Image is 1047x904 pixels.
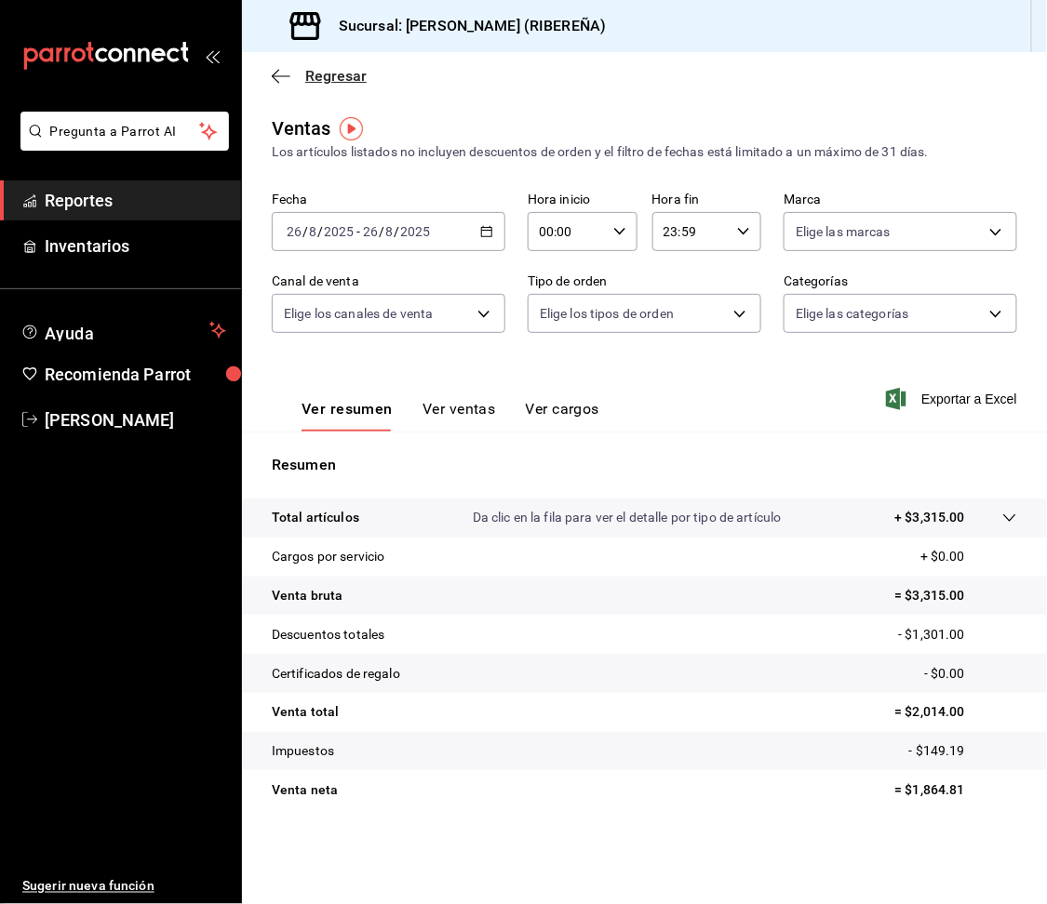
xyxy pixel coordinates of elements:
[895,586,1017,605] p: = $3,315.00
[272,702,339,722] p: Venta total
[899,625,1017,645] p: - $1,301.00
[340,117,363,140] img: Tooltip marker
[22,877,226,897] span: Sugerir nueva función
[45,188,226,213] span: Reportes
[652,193,762,206] label: Hora fin
[272,780,338,800] p: Venta neta
[286,224,302,239] input: --
[473,508,782,527] p: Da clic en la fila para ver el detalle por tipo de artículo
[784,193,1017,206] label: Marca
[20,112,229,151] button: Pregunta a Parrot AI
[272,67,367,85] button: Regresar
[540,304,674,323] span: Elige los tipos de orden
[784,275,1017,288] label: Categorías
[920,547,1017,566] p: + $0.00
[317,224,323,239] span: /
[362,224,379,239] input: --
[272,193,505,206] label: Fecha
[895,508,965,527] p: + $3,315.00
[45,407,226,432] span: [PERSON_NAME]
[272,741,334,761] p: Impuestos
[796,222,891,241] span: Elige las marcas
[924,664,1017,684] p: - $0.00
[528,275,761,288] label: Tipo de orden
[796,304,909,323] span: Elige las categorías
[909,741,1017,761] p: - $149.19
[400,224,432,239] input: ----
[205,48,220,63] button: open_drawer_menu
[50,122,200,141] span: Pregunta a Parrot AI
[895,702,1017,722] p: = $2,014.00
[324,15,606,37] h3: Sucursal: [PERSON_NAME] (RIBEREÑA)
[45,362,226,387] span: Recomienda Parrot
[272,586,342,605] p: Venta bruta
[45,233,226,259] span: Inventarios
[323,224,355,239] input: ----
[272,275,505,288] label: Canal de venta
[302,400,599,432] div: navigation tabs
[356,224,360,239] span: -
[379,224,384,239] span: /
[305,67,367,85] span: Regresar
[284,304,433,323] span: Elige los canales de venta
[890,388,1017,410] button: Exportar a Excel
[526,400,600,432] button: Ver cargos
[308,224,317,239] input: --
[272,508,359,527] p: Total artículos
[272,625,384,645] p: Descuentos totales
[45,319,202,341] span: Ayuda
[895,780,1017,800] p: = $1,864.81
[13,135,229,154] a: Pregunta a Parrot AI
[272,454,1017,476] p: Resumen
[528,193,638,206] label: Hora inicio
[385,224,395,239] input: --
[272,547,385,566] p: Cargos por servicio
[423,400,496,432] button: Ver ventas
[395,224,400,239] span: /
[302,224,308,239] span: /
[272,142,1017,162] div: Los artículos listados no incluyen descuentos de orden y el filtro de fechas está limitado a un m...
[272,664,400,684] p: Certificados de regalo
[302,400,393,432] button: Ver resumen
[272,114,331,142] div: Ventas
